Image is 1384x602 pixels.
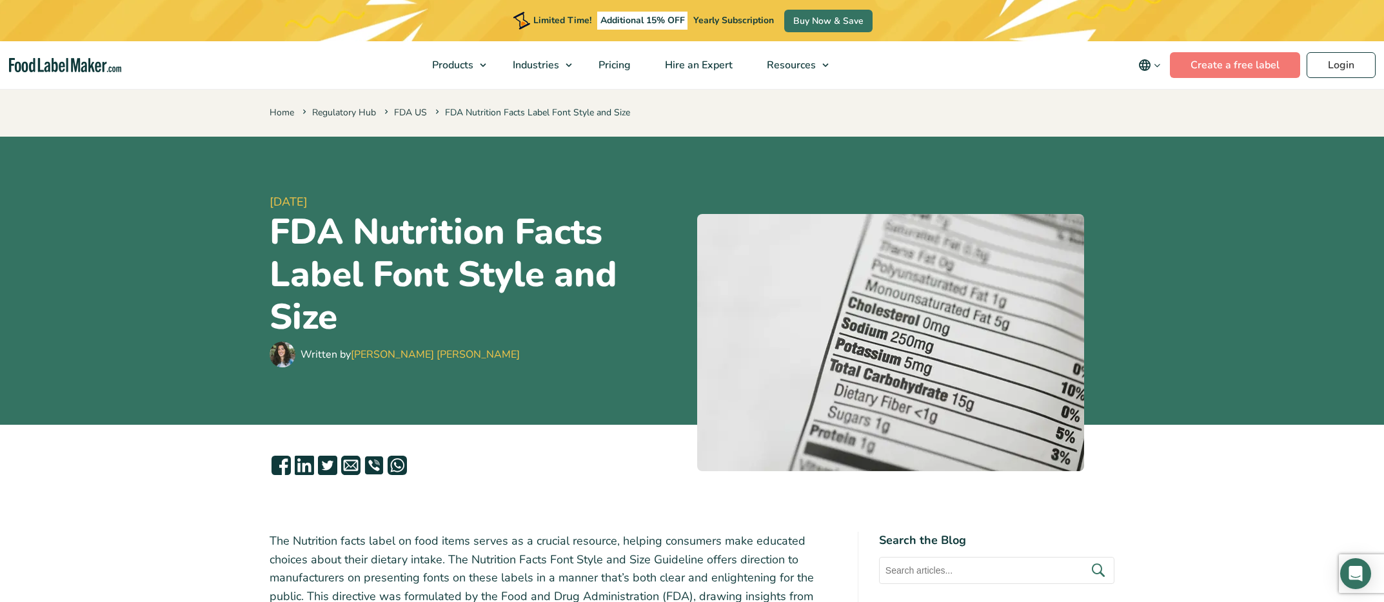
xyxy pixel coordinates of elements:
h1: FDA Nutrition Facts Label Font Style and Size [270,211,687,338]
input: Search articles... [879,557,1114,584]
span: Hire an Expert [661,58,734,72]
img: Maria Abi Hanna - Food Label Maker [270,342,295,367]
a: Buy Now & Save [784,10,873,32]
a: Create a free label [1170,52,1300,78]
a: Pricing [582,41,645,89]
a: Login [1307,52,1376,78]
span: Additional 15% OFF [597,12,688,30]
a: Regulatory Hub [312,106,376,119]
span: Industries [509,58,560,72]
a: Products [415,41,493,89]
span: Limited Time! [533,14,591,26]
a: Industries [496,41,578,89]
h4: Search the Blog [879,532,1114,549]
span: Resources [763,58,817,72]
span: Products [428,58,475,72]
div: Written by [301,347,520,362]
a: Resources [750,41,835,89]
span: Yearly Subscription [693,14,774,26]
a: FDA US [394,106,427,119]
a: [PERSON_NAME] [PERSON_NAME] [351,347,520,362]
span: Pricing [595,58,632,72]
a: Hire an Expert [648,41,747,89]
span: [DATE] [270,193,687,211]
a: Home [270,106,294,119]
span: FDA Nutrition Facts Label Font Style and Size [433,106,630,119]
div: Open Intercom Messenger [1340,558,1371,589]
